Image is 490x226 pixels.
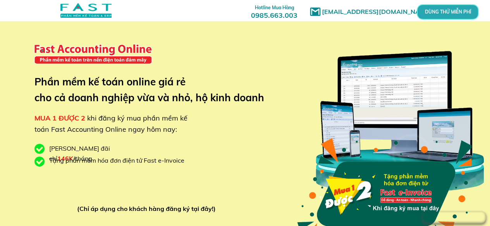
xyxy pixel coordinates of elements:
[34,114,187,134] span: khi đăng ký mua phần mềm kế toán Fast Accounting Online ngay hôm nay:
[49,156,190,166] div: Tặng phần mềm hóa đơn điện tử Fast e-Invoice
[34,114,85,122] span: MUA 1 ĐƯỢC 2
[49,144,150,163] div: [PERSON_NAME] đãi chỉ /tháng
[57,155,73,162] span: 146K
[322,7,436,17] h1: [EMAIL_ADDRESS][DOMAIN_NAME]
[77,204,219,214] div: (Chỉ áp dụng cho khách hàng đăng ký tại đây!)
[34,74,276,106] h3: Phần mềm kế toán online giá rẻ cho cả doanh nghiệp vừa và nhỏ, hộ kinh doanh
[242,3,306,19] h3: 0985.663.003
[255,5,294,10] span: Hotline Mua Hàng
